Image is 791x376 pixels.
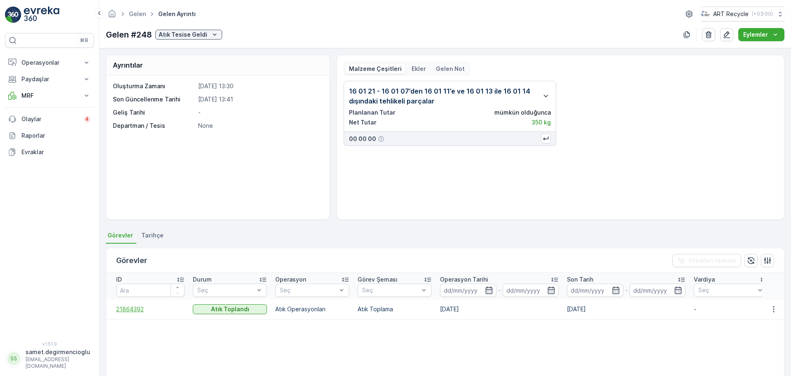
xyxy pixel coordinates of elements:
p: None [198,122,321,130]
p: Seç [197,286,254,294]
p: [EMAIL_ADDRESS][DOMAIN_NAME] [26,356,90,369]
input: dd/mm/yyyy [630,284,686,297]
a: 21864392 [116,305,185,313]
p: Atık Toplandı [211,305,249,313]
p: ART Recycle [713,10,749,18]
p: Geliş Tarihi [113,108,195,117]
input: Ara [116,284,185,297]
p: - [198,108,321,117]
span: Görevler [108,231,133,240]
p: Seç [280,286,337,294]
a: Ana Sayfa [108,12,117,19]
a: Evraklar [5,144,94,160]
input: dd/mm/yyyy [503,284,559,297]
p: 350 kg [531,118,551,127]
p: Olaylar [21,115,79,123]
p: mümkün olduğunca [494,108,551,117]
input: dd/mm/yyyy [567,284,623,297]
button: Atık Tesise Geldi [155,30,222,40]
p: Son Güncellenme Tarihi [113,95,195,103]
p: MRF [21,92,77,100]
button: Atık Toplandı [193,304,267,314]
p: Seç [362,286,419,294]
p: Ekler [412,65,426,73]
p: Paydaşlar [21,75,77,83]
p: Gelen #248 [106,28,152,41]
div: Yardım Araç İkonu [378,136,384,142]
a: Raporlar [5,127,94,144]
p: Son Tarih [567,275,593,284]
p: 4 [85,116,89,122]
a: Olaylar4 [5,111,94,127]
p: samet.degirmencioglu [26,348,90,356]
p: Görev Şeması [358,275,398,284]
input: dd/mm/yyyy [440,284,496,297]
p: Malzeme Çeşitleri [349,65,402,73]
p: Atık Toplama [358,305,432,313]
img: logo [5,7,21,23]
p: Durum [193,275,212,284]
p: Evraklar [21,148,91,156]
p: - [625,285,628,295]
p: ID [116,275,122,284]
button: Paydaşlar [5,71,94,87]
div: SS [7,352,20,365]
p: [DATE] 13:41 [198,95,321,103]
p: Departman / Tesis [113,122,195,130]
p: Operasyon Tarihi [440,275,488,284]
p: ⌘B [80,37,88,44]
p: Ayrıntılar [113,60,143,70]
p: Eylemler [743,31,768,39]
img: logo_light-DOdMpM7g.png [24,7,59,23]
p: - [498,285,501,295]
button: MRF [5,87,94,104]
a: Gelen [129,10,146,17]
p: Planlanan Tutar [349,108,395,117]
button: Eylemler [738,28,784,41]
p: Raporlar [21,132,91,140]
p: Filtreleri temizle [689,256,736,265]
span: Gelen ayrıntı [157,10,197,18]
td: [DATE] [436,299,563,320]
button: ART Recycle(+03:00) [701,7,784,21]
p: [DATE] 13:30 [198,82,321,90]
p: Vardiya [694,275,715,284]
span: Tarihçe [141,231,164,240]
p: Görevler [116,255,147,266]
p: 16 01 21 - 16 01 07’den 16 01 11’e ve 16 01 13 ile 16 01 14 dışındaki tehlikeli parçalar [349,86,538,106]
p: Atık Tesise Geldi [159,31,207,39]
p: - [694,305,768,313]
p: Oluşturma Zamanı [113,82,195,90]
span: v 1.51.0 [5,341,94,346]
img: image_23.png [701,9,710,19]
p: ( +03:00 ) [752,11,773,17]
p: Operasyon [275,275,306,284]
p: Seç [698,286,755,294]
button: SSsamet.degirmencioglu[EMAIL_ADDRESS][DOMAIN_NAME] [5,348,94,369]
button: Filtreleri temizle [672,254,741,267]
p: Operasyonlar [21,59,77,67]
p: Net Tutar [349,118,377,127]
button: Operasyonlar [5,54,94,71]
p: 00 00 00 [349,135,376,143]
p: Atık Operasyonları [275,305,349,313]
td: [DATE] [563,299,690,320]
p: Gelen Not [436,65,465,73]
